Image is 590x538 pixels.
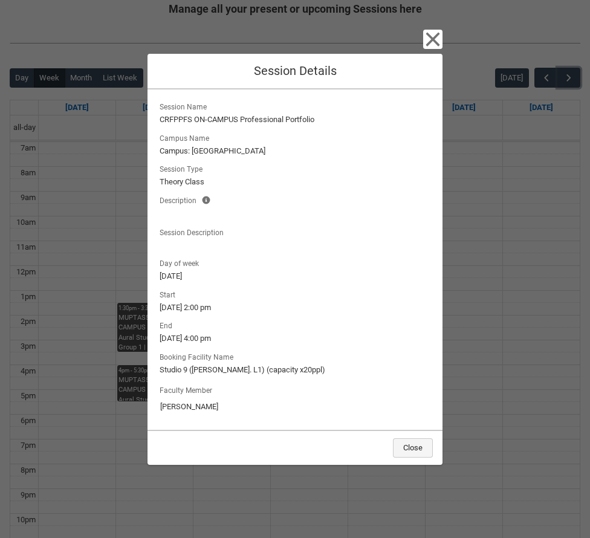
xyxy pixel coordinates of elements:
[160,99,212,112] span: Session Name
[254,63,337,78] span: Session Details
[160,287,180,300] span: Start
[160,364,430,376] lightning-formatted-text: Studio 9 ([PERSON_NAME]. L1) (capacity x20ppl)
[160,332,430,345] lightning-formatted-text: [DATE] 4:00 pm
[160,270,430,282] lightning-formatted-text: [DATE]
[423,30,442,49] button: Close
[393,438,433,458] button: Close
[160,131,214,144] span: Campus Name
[160,302,430,314] lightning-formatted-text: [DATE] 2:00 pm
[160,383,217,396] label: Faculty Member
[160,225,229,238] span: Session Description
[160,256,204,269] span: Day of week
[160,114,430,126] lightning-formatted-text: CRFPPFS ON-CAMPUS Professional Portfolio
[160,318,177,331] span: End
[160,161,207,175] span: Session Type
[160,176,430,188] lightning-formatted-text: Theory Class
[160,145,430,157] lightning-formatted-text: Campus: [GEOGRAPHIC_DATA]
[160,349,238,363] span: Booking Facility Name
[160,193,201,206] span: Description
